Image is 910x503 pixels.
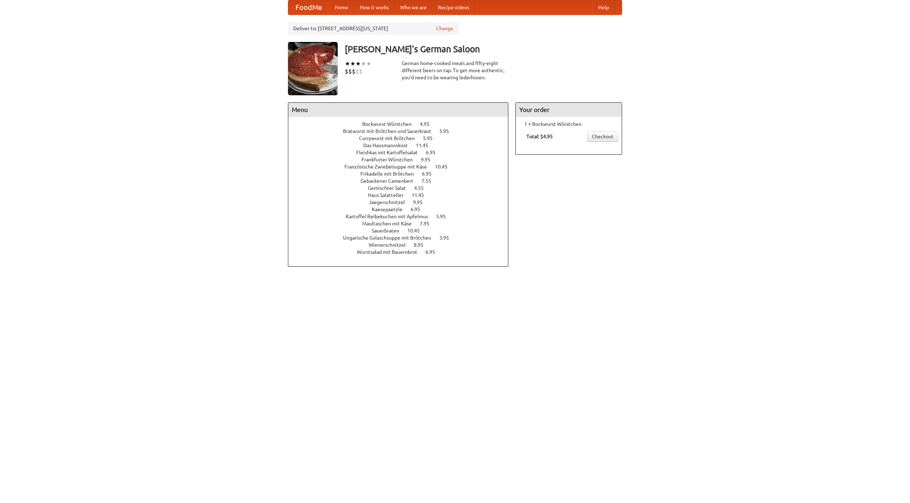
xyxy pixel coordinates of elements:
span: 7.95 [420,221,437,226]
span: 5.95 [436,214,453,219]
span: 6.95 [422,171,439,177]
a: Haus Salatteller 11.45 [368,192,437,198]
a: Gemischter Salat 4.55 [368,185,437,191]
span: Sauerbraten [372,228,406,234]
span: 11.45 [416,143,435,148]
a: Frikadelle mit Brötchen 6.95 [360,171,445,177]
span: Das Hausmannskost [363,143,415,148]
li: ★ [361,60,366,68]
li: $ [359,68,363,75]
span: 6.95 [425,249,442,255]
li: $ [355,68,359,75]
span: 6.95 [426,150,443,155]
li: $ [352,68,355,75]
span: Frikadelle mit Brötchen [360,171,421,177]
span: 9.95 [421,157,438,162]
a: Wurstsalad mit Bauernbrot 6.95 [357,249,448,255]
span: 7.55 [422,178,438,184]
span: Gemischter Salat [368,185,413,191]
span: Maultaschen mit Käse [362,221,419,226]
span: Fleishkas mit Kartoffelsalat [356,150,425,155]
a: Fleishkas mit Kartoffelsalat 6.95 [356,150,449,155]
span: Frankfurter Würstchen [362,157,420,162]
span: Haus Salatteller [368,192,411,198]
a: Gebackener Camenbert 7.55 [360,178,444,184]
li: $ [348,68,352,75]
a: Wienerschnitzel 8.95 [369,242,437,248]
a: Frankfurter Würstchen 9.95 [362,157,444,162]
h3: [PERSON_NAME]'s German Saloon [345,42,622,56]
a: Maultaschen mit Käse 7.95 [362,221,443,226]
span: 11.45 [412,192,431,198]
a: Recipe videos [432,0,475,15]
span: Currywurst mit Brötchen [359,135,422,141]
li: $ [345,68,348,75]
span: 10.45 [407,228,427,234]
span: 5.95 [439,128,456,134]
span: Kartoffel Reibekuchen mit Apfelmus [346,214,435,219]
a: FoodMe [288,0,329,15]
span: 4.55 [414,185,431,191]
li: ★ [366,60,371,68]
a: Change [436,25,453,32]
span: Jaegerschnitzel [369,199,412,205]
div: Deliver to: [STREET_ADDRESS][US_STATE] [288,22,459,35]
span: Bratwurst mit Brötchen und Sauerkraut [343,128,438,134]
a: Sauerbraten 10.45 [372,228,433,234]
a: Currywurst mit Brötchen 5.95 [359,135,446,141]
a: Home [329,0,354,15]
img: angular.jpg [288,42,338,95]
a: Französische Zwiebelsuppe mit Käse 10.45 [344,164,461,170]
span: Wienerschnitzel [369,242,413,248]
a: Kartoffel Reibekuchen mit Apfelmus 5.95 [346,214,459,219]
li: ★ [350,60,355,68]
span: 9.95 [413,199,430,205]
a: Ungarische Gulaschsuppe mit Brötchen 3.95 [343,235,462,241]
li: ★ [345,60,350,68]
span: Französische Zwiebelsuppe mit Käse [344,164,434,170]
span: 10.45 [435,164,455,170]
span: 5.95 [423,135,440,141]
a: Bratwurst mit Brötchen und Sauerkraut 5.95 [343,128,462,134]
span: 3.95 [439,235,456,241]
a: Jaegerschnitzel 9.95 [369,199,436,205]
span: Ungarische Gulaschsuppe mit Brötchen [343,235,438,241]
li: ★ [355,60,361,68]
span: 8.95 [414,242,430,248]
h4: Your order [516,103,622,117]
span: Gebackener Camenbert [360,178,421,184]
span: Bockwurst Würstchen [362,121,419,127]
a: Checkout [587,131,618,142]
span: Kaesepaetzle [372,207,409,212]
span: 6.95 [411,207,427,212]
span: Wurstsalad mit Bauernbrot [357,249,424,255]
a: Kaesepaetzle 6.95 [372,207,433,212]
li: 1 × Bockwurst Würstchen [519,121,618,128]
div: German home-cooked meals and fifty-eight different beers on tap. To get more authentic, you'd nee... [402,60,508,81]
a: Who we are [395,0,432,15]
a: Help [593,0,615,15]
a: Bockwurst Würstchen 4.95 [362,121,443,127]
h4: Menu [288,103,508,117]
a: Das Hausmannskost 11.45 [363,143,441,148]
a: How it works [354,0,395,15]
span: 4.95 [420,121,437,127]
b: Total: $4.95 [526,134,553,139]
